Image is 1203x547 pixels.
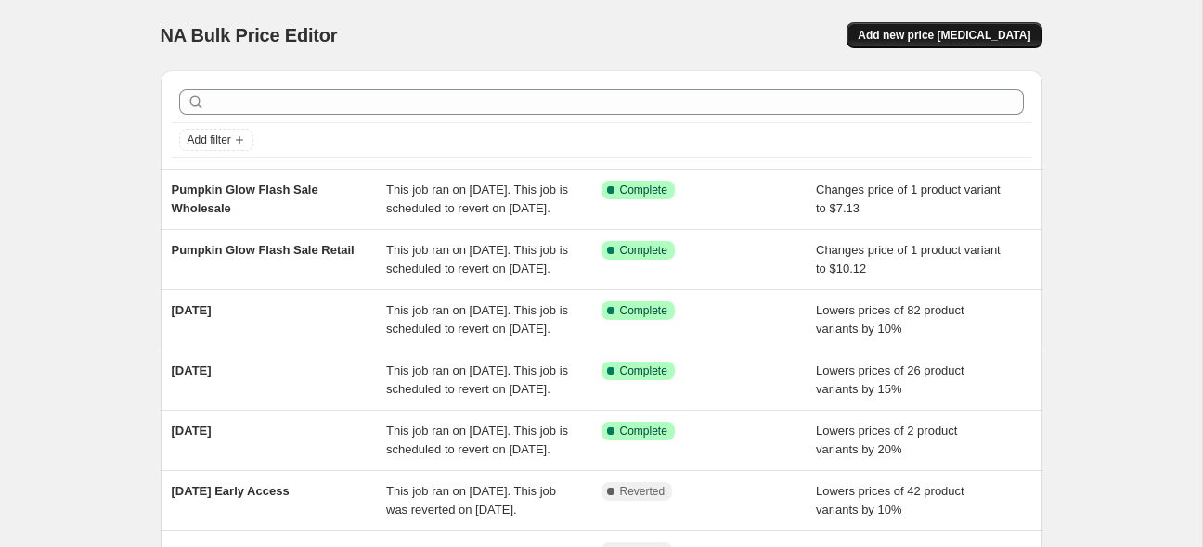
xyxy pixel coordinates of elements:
[386,363,568,396] span: This job ran on [DATE]. This job is scheduled to revert on [DATE].
[386,183,568,215] span: This job ran on [DATE]. This job is scheduled to revert on [DATE].
[620,183,667,197] span: Complete
[172,303,212,317] span: [DATE]
[172,243,355,257] span: Pumpkin Glow Flash Sale Retail
[620,303,667,318] span: Complete
[620,363,667,378] span: Complete
[847,22,1041,48] button: Add new price [MEDICAL_DATA]
[816,303,964,336] span: Lowers prices of 82 product variants by 10%
[816,484,964,516] span: Lowers prices of 42 product variants by 10%
[188,133,231,147] span: Add filter
[179,129,253,151] button: Add filter
[816,363,964,396] span: Lowers prices of 26 product variants by 15%
[172,363,212,377] span: [DATE]
[858,28,1030,43] span: Add new price [MEDICAL_DATA]
[620,424,667,439] span: Complete
[816,243,1001,275] span: Changes price of 1 product variant to $10.12
[386,424,568,456] span: This job ran on [DATE]. This job is scheduled to revert on [DATE].
[386,484,556,516] span: This job ran on [DATE]. This job was reverted on [DATE].
[816,183,1001,215] span: Changes price of 1 product variant to $7.13
[161,25,338,45] span: NA Bulk Price Editor
[386,303,568,336] span: This job ran on [DATE]. This job is scheduled to revert on [DATE].
[172,424,212,438] span: [DATE]
[172,183,318,215] span: Pumpkin Glow Flash Sale Wholesale
[816,424,957,456] span: Lowers prices of 2 product variants by 20%
[386,243,568,275] span: This job ran on [DATE]. This job is scheduled to revert on [DATE].
[172,484,290,498] span: [DATE] Early Access
[620,243,667,258] span: Complete
[620,484,666,499] span: Reverted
